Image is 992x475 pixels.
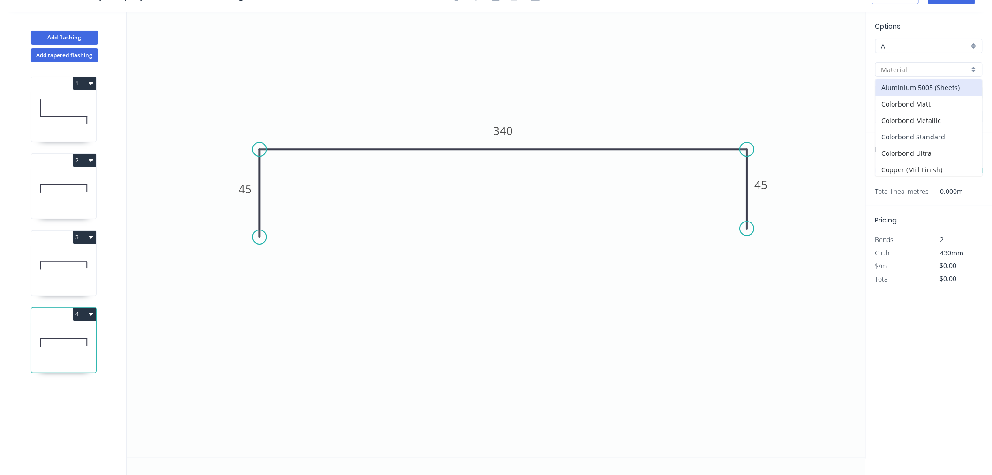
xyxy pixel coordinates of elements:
[875,261,887,270] span: $/m
[876,161,982,178] div: Copper (Mill Finish)
[876,129,982,145] div: Colorbond Standard
[875,215,897,225] span: Pricing
[881,65,969,75] input: Material
[239,181,252,197] tspan: 45
[875,248,890,257] span: Girth
[940,248,964,257] span: 430mm
[875,235,894,244] span: Bends
[31,31,98,45] button: Add flashing
[127,12,866,458] svg: 0
[73,154,96,167] button: 2
[73,77,96,90] button: 1
[875,275,889,283] span: Total
[73,308,96,321] button: 4
[881,41,969,51] input: Price level
[875,185,929,198] span: Total lineal metres
[31,48,98,62] button: Add tapered flashing
[73,231,96,244] button: 3
[940,235,944,244] span: 2
[876,96,982,112] div: Colorbond Matt
[875,22,901,31] span: Options
[493,123,513,138] tspan: 340
[876,145,982,161] div: Colorbond Ultra
[754,177,767,192] tspan: 45
[876,79,982,96] div: Aluminium 5005 (Sheets)
[929,185,963,198] span: 0.000m
[876,112,982,129] div: Colorbond Metallic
